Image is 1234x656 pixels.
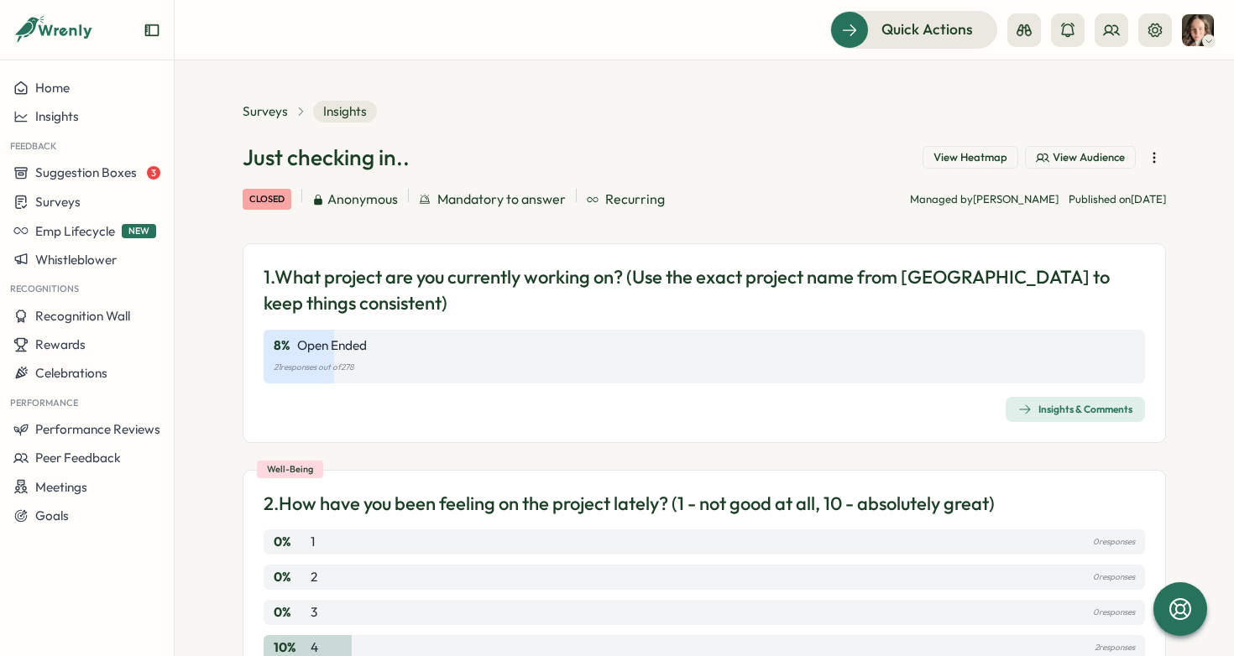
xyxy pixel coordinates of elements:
[35,308,130,324] span: Recognition Wall
[144,22,160,39] button: Expand sidebar
[313,101,377,122] span: Insights
[35,223,115,239] span: Emp Lifecycle
[1025,146,1136,169] button: View Audience
[274,358,1135,377] p: 21 responses out of 278
[274,603,307,622] p: 0 %
[311,568,317,586] p: 2
[311,533,315,551] p: 1
[147,166,160,180] span: 3
[35,80,70,96] span: Home
[437,189,566,210] span: Mandatory to answer
[35,450,121,466] span: Peer Feedback
[1093,603,1135,622] p: 0 responses
[1006,397,1145,422] button: Insights & Comments
[1093,568,1135,586] p: 0 responses
[311,603,317,622] p: 3
[923,146,1018,169] button: View Heatmap
[1069,192,1166,207] p: Published on
[122,224,156,238] span: NEW
[1018,403,1132,416] div: Insights & Comments
[297,336,367,355] p: Open Ended
[1093,533,1135,551] p: 0 responses
[910,192,1059,207] p: Managed by
[605,189,665,210] span: Recurring
[973,192,1059,206] span: [PERSON_NAME]
[243,143,410,172] h1: Just checking in..
[881,18,973,40] span: Quick Actions
[35,108,79,124] span: Insights
[257,461,323,478] div: Well-being
[35,252,117,268] span: Whistleblower
[274,336,290,355] p: 8 %
[35,479,87,495] span: Meetings
[243,189,291,210] div: closed
[35,194,81,210] span: Surveys
[35,164,137,180] span: Suggestion Boxes
[264,264,1145,316] p: 1. What project are you currently working on? (Use the exact project name from [GEOGRAPHIC_DATA] ...
[933,150,1007,165] span: View Heatmap
[1182,14,1214,46] img: Hanka Vaisar Habermannova
[830,11,997,48] button: Quick Actions
[274,533,307,551] p: 0 %
[35,421,160,437] span: Performance Reviews
[243,102,288,121] a: Surveys
[35,508,69,523] span: Goals
[35,365,107,381] span: Celebrations
[35,336,86,352] span: Rewards
[264,491,995,517] p: 2. How have you been feeling on the project lately? (1 - not good at all, 10 - absolutely great)
[1053,150,1125,165] span: View Audience
[274,568,307,586] p: 0 %
[327,189,398,210] span: Anonymous
[1131,192,1166,206] span: [DATE]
